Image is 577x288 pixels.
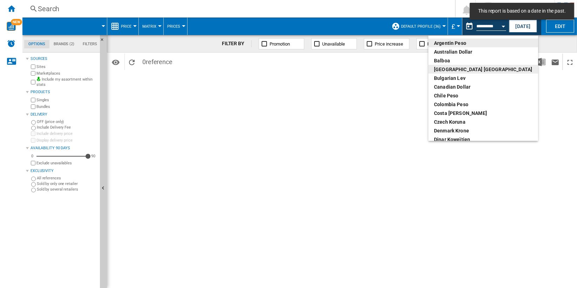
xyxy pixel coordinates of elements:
[434,48,532,55] div: Australian Dollar
[434,57,532,64] div: balboa
[434,136,532,143] div: dinar koweïtien
[434,40,532,47] div: Argentin Peso
[434,75,532,82] div: Bulgarian lev
[434,101,532,108] div: Colombia Peso
[434,66,532,73] div: [GEOGRAPHIC_DATA] [GEOGRAPHIC_DATA]
[476,8,568,15] span: This report is based on a date in the past.
[434,92,532,99] div: Chile Peso
[434,118,532,125] div: Czech Koruna
[434,127,532,134] div: Denmark Krone
[434,110,532,117] div: Costa [PERSON_NAME]
[434,83,532,90] div: Canadian Dollar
